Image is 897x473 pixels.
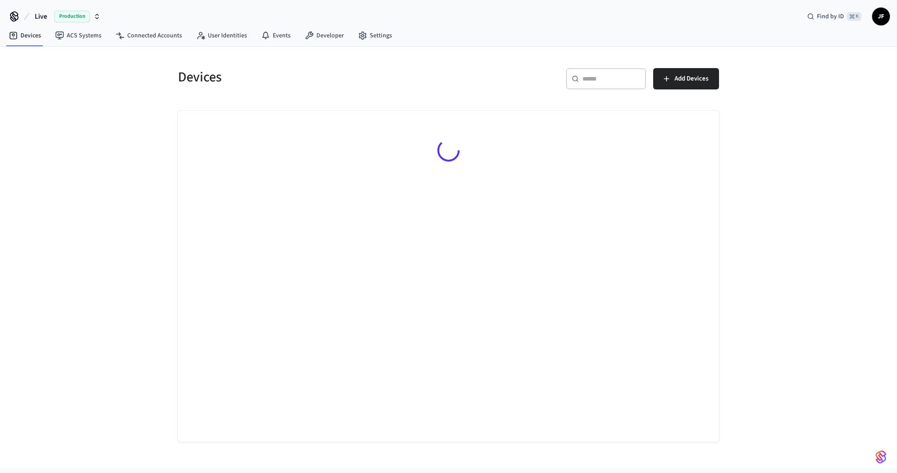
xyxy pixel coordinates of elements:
button: Add Devices [653,68,719,89]
span: Find by ID [817,12,844,21]
a: Events [254,28,298,44]
a: Devices [2,28,48,44]
span: Production [54,11,90,22]
span: Add Devices [675,73,708,85]
h5: Devices [178,68,443,86]
div: Find by ID⌘ K [800,8,869,24]
a: Connected Accounts [109,28,189,44]
a: Developer [298,28,351,44]
a: Settings [351,28,399,44]
a: User Identities [189,28,254,44]
span: ⌘ K [847,12,861,21]
a: ACS Systems [48,28,109,44]
button: JF [872,8,890,25]
span: JF [873,8,889,24]
span: Live [35,11,47,22]
img: SeamLogoGradient.69752ec5.svg [876,450,886,464]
